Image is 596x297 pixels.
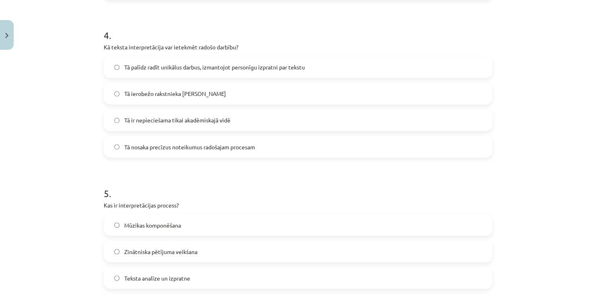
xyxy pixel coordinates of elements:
input: Mūzikas komponēšana [114,222,119,228]
span: Tā palīdz radīt unikālus darbus, izmantojot personīgu izpratni par tekstu [124,63,305,71]
h1: 5 . [104,173,492,198]
span: Tā ir nepieciešama tikai akadēmiskajā vidē [124,116,230,124]
span: Tā ierobežo rakstnieka [PERSON_NAME] [124,90,226,98]
span: Zinātniska pētījuma veikšana [124,247,197,256]
input: Tā ir nepieciešama tikai akadēmiskajā vidē [114,118,119,123]
img: icon-close-lesson-0947bae3869378f0d4975bcd49f059093ad1ed9edebbc8119c70593378902aed.svg [5,33,8,38]
input: Tā nosaka precīzus noteikumus radošajam procesam [114,144,119,149]
span: Teksta analīze un izpratne [124,274,190,282]
p: Kas ir interpretācijas process? [104,201,492,209]
input: Zinātniska pētījuma veikšana [114,249,119,254]
h1: 4 . [104,16,492,41]
span: Mūzikas komponēšana [124,221,181,229]
input: Tā palīdz radīt unikālus darbus, izmantojot personīgu izpratni par tekstu [114,65,119,70]
span: Tā nosaka precīzus noteikumus radošajam procesam [124,142,255,151]
p: Kā teksta interpretācija var ietekmēt radošo darbību? [104,43,492,51]
input: Tā ierobežo rakstnieka [PERSON_NAME] [114,91,119,96]
input: Teksta analīze un izpratne [114,275,119,281]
